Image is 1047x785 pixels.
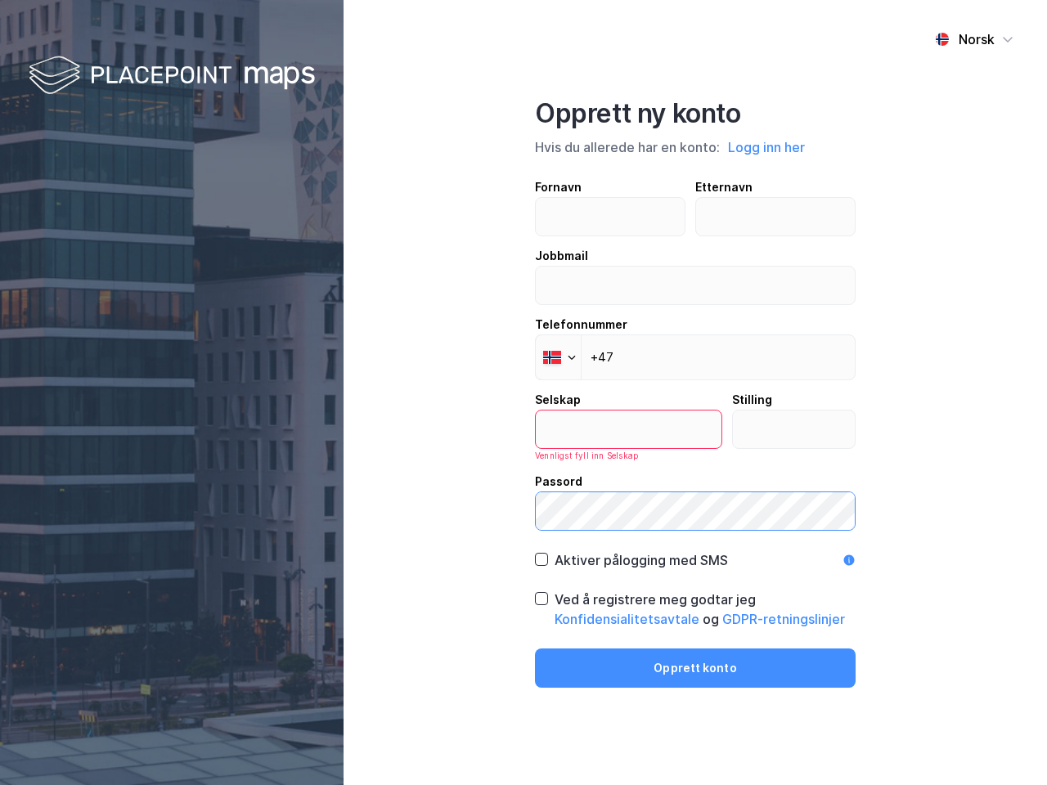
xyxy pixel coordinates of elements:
div: Stilling [732,390,856,410]
div: Etternavn [695,177,856,197]
div: Opprett ny konto [535,97,856,130]
div: Selskap [535,390,722,410]
button: Logg inn her [723,137,810,158]
div: Aktiver pålogging med SMS [555,550,728,570]
div: Norway: + 47 [536,335,581,379]
iframe: Chat Widget [965,706,1047,785]
div: Fornavn [535,177,685,197]
div: Jobbmail [535,246,856,266]
input: Telefonnummer [535,334,856,380]
div: Hvis du allerede har en konto: [535,137,856,158]
div: Passord [535,472,856,491]
div: Vennligst fyll inn Selskap [535,449,722,462]
div: Norsk [959,29,995,49]
div: Telefonnummer [535,315,856,334]
img: logo-white.f07954bde2210d2a523dddb988cd2aa7.svg [29,52,315,101]
button: Opprett konto [535,648,856,688]
div: Ved å registrere meg godtar jeg og [555,590,856,629]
